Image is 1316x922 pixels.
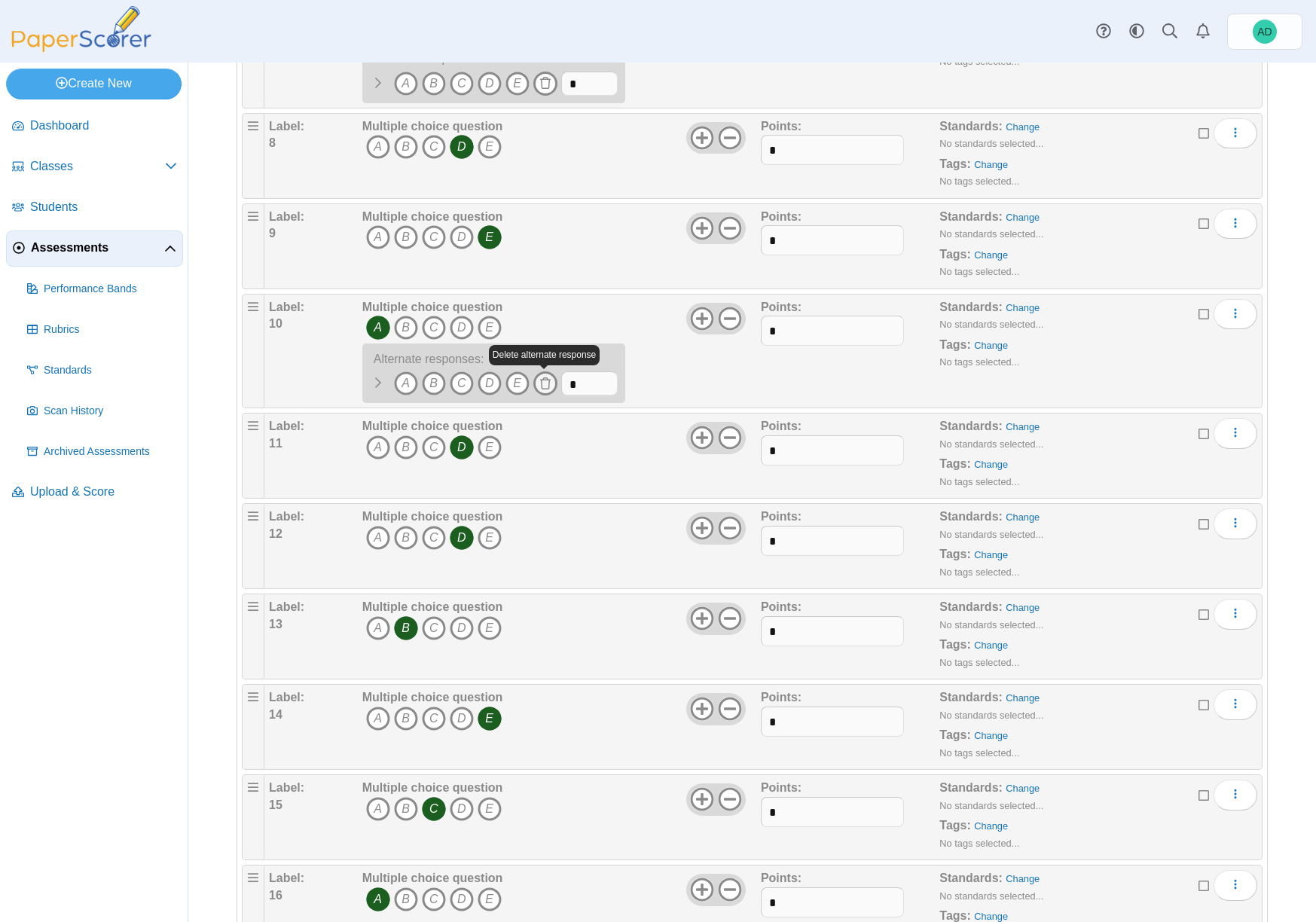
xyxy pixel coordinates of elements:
[6,230,183,267] a: Assessments
[44,404,177,419] span: Scan History
[422,887,446,911] i: C
[450,707,474,731] i: D
[939,872,1003,884] b: Standards:
[939,420,1003,432] b: Standards:
[422,797,446,821] i: C
[422,371,446,395] i: B
[269,227,276,240] b: 9
[269,301,304,313] b: Label:
[450,135,474,159] i: D
[1214,599,1257,629] button: More options
[489,345,600,365] div: Delete alternate response
[939,319,1043,330] small: No standards selected...
[422,707,446,731] i: C
[1214,689,1257,719] button: More options
[478,435,502,459] i: E
[269,420,304,432] b: Label:
[44,282,177,297] span: Performance Bands
[939,600,1003,613] b: Standards:
[939,120,1003,133] b: Standards:
[939,457,970,470] b: Tags:
[394,616,418,640] i: B
[6,108,183,145] a: Dashboard
[269,872,304,884] b: Label:
[362,301,503,313] b: Multiple choice question
[366,707,390,731] i: A
[6,41,157,54] a: PaperScorer
[761,872,802,884] b: Points:
[366,435,390,459] i: A
[30,199,177,215] span: Students
[939,691,1003,704] b: Standards:
[242,294,264,409] div: Drag handle
[478,887,502,911] i: E
[242,594,264,679] div: Drag handle
[21,271,183,307] a: Performance Bands
[939,548,970,560] b: Tags:
[478,797,502,821] i: E
[6,475,183,511] a: Upload & Score
[939,476,1019,487] small: No tags selected...
[974,640,1008,651] a: Change
[242,113,264,199] div: Drag handle
[939,510,1003,523] b: Standards:
[269,708,282,721] b: 14
[939,728,970,741] b: Tags:
[1006,692,1040,704] a: Change
[1214,209,1257,239] button: More options
[1214,118,1257,148] button: More options
[269,889,282,902] b: 16
[939,248,970,261] b: Tags:
[761,691,802,704] b: Points:
[422,435,446,459] i: C
[362,510,503,523] b: Multiple choice question
[1006,511,1040,523] a: Change
[394,225,418,249] i: B
[1006,212,1040,223] a: Change
[269,510,304,523] b: Label:
[974,340,1008,351] a: Change
[269,437,282,450] b: 11
[269,781,304,794] b: Label:
[505,371,530,395] i: E
[1006,783,1040,794] a: Change
[422,225,446,249] i: C
[394,707,418,731] i: B
[269,798,282,811] b: 15
[1006,873,1040,884] a: Change
[939,710,1043,721] small: No standards selected...
[450,435,474,459] i: D
[939,890,1043,902] small: No standards selected...
[761,120,802,133] b: Points:
[939,619,1043,630] small: No standards selected...
[394,435,418,459] i: B
[450,72,474,96] i: C
[394,72,418,96] i: A
[1227,14,1302,50] a: Andrew Doust
[21,434,183,470] a: Archived Assessments
[478,316,502,340] i: E
[394,526,418,550] i: B
[974,911,1008,922] a: Change
[450,316,474,340] i: D
[450,887,474,911] i: D
[362,210,503,223] b: Multiple choice question
[269,691,304,704] b: Label:
[242,203,264,289] div: Drag handle
[478,616,502,640] i: E
[1257,26,1272,37] span: Andrew Doust
[450,225,474,249] i: D
[761,210,802,223] b: Points:
[939,800,1043,811] small: No standards selected...
[939,301,1003,313] b: Standards:
[974,549,1008,560] a: Change
[30,484,177,500] span: Upload & Score
[939,657,1019,668] small: No tags selected...
[939,266,1019,277] small: No tags selected...
[1214,508,1257,539] button: More options
[939,338,970,351] b: Tags:
[1186,15,1220,48] a: Alerts
[761,510,802,523] b: Points:
[422,135,446,159] i: C
[1214,870,1257,900] button: More options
